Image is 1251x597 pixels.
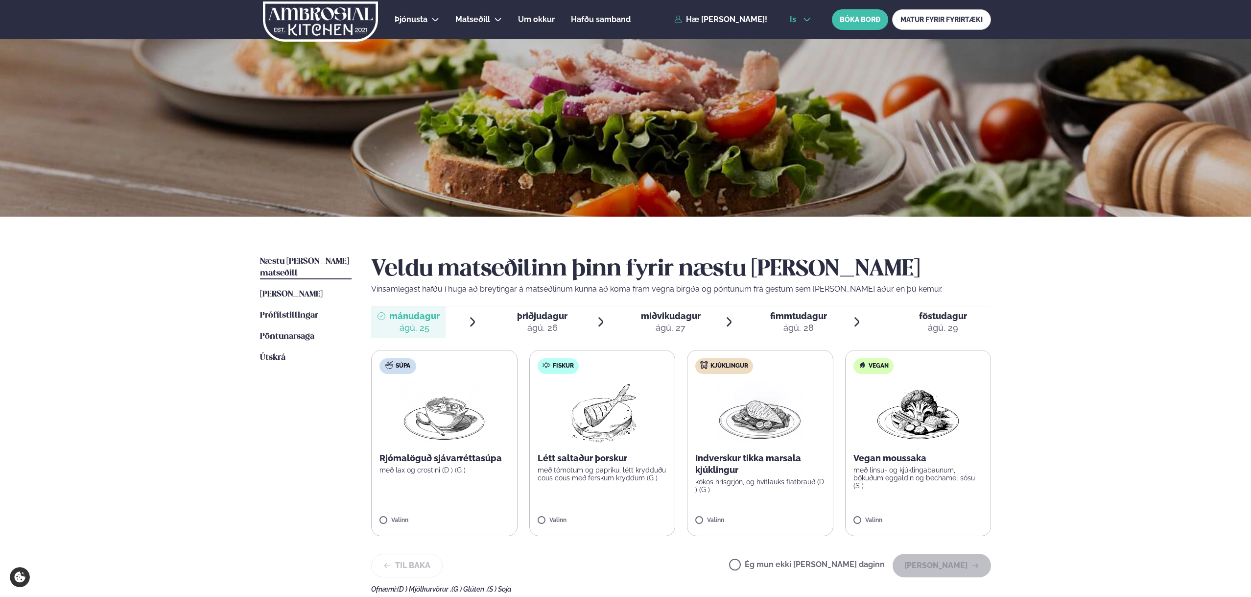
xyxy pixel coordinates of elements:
[10,567,30,587] a: Cookie settings
[700,361,708,369] img: chicken.svg
[260,331,314,343] a: Pöntunarsaga
[770,311,827,321] span: fimmtudagur
[853,466,983,490] p: með linsu- og kjúklingabaunum, bökuðum eggaldin og bechamel sósu (S )
[396,362,410,370] span: Súpa
[919,322,967,334] div: ágú. 29
[260,311,318,320] span: Prófílstillingar
[517,311,567,321] span: þriðjudagur
[371,283,991,295] p: Vinsamlegast hafðu í huga að breytingar á matseðlinum kunna að koma fram vegna birgða og pöntunum...
[869,362,889,370] span: Vegan
[395,15,427,24] span: Þjónusta
[641,322,701,334] div: ágú. 27
[518,14,555,25] a: Um okkur
[674,15,767,24] a: Hæ [PERSON_NAME]!
[260,257,349,277] span: Næstu [PERSON_NAME] matseðill
[260,332,314,341] span: Pöntunarsaga
[262,1,379,42] img: logo
[782,16,819,24] button: is
[892,9,991,30] a: MATUR FYRIR FYRIRTÆKI
[858,361,866,369] img: Vegan.svg
[260,353,285,362] span: Útskrá
[770,322,827,334] div: ágú. 28
[875,382,961,445] img: Vegan.png
[571,14,631,25] a: Hafðu samband
[710,362,748,370] span: Kjúklingur
[371,554,443,577] button: Til baka
[517,322,567,334] div: ágú. 26
[395,14,427,25] a: Þjónusta
[385,361,393,369] img: soup.svg
[553,362,574,370] span: Fiskur
[538,466,667,482] p: með tómötum og papriku, létt krydduðu cous cous með ferskum kryddum (G )
[641,311,701,321] span: miðvikudagur
[389,311,440,321] span: mánudagur
[571,15,631,24] span: Hafðu samband
[790,16,799,24] span: is
[260,256,352,279] a: Næstu [PERSON_NAME] matseðill
[695,478,825,494] p: kókos hrísgrjón, og hvítlauks flatbrauð (D ) (G )
[832,9,888,30] button: BÓKA BORÐ
[695,452,825,476] p: Indverskur tikka marsala kjúklingur
[260,289,323,300] a: [PERSON_NAME]
[451,585,487,593] span: (G ) Glúten ,
[559,382,645,445] img: Fish.png
[543,361,550,369] img: fish.svg
[919,311,967,321] span: föstudagur
[371,585,991,593] div: Ofnæmi:
[389,322,440,334] div: ágú. 25
[371,256,991,283] h2: Veldu matseðilinn þinn fyrir næstu [PERSON_NAME]
[893,554,991,577] button: [PERSON_NAME]
[397,585,451,593] span: (D ) Mjólkurvörur ,
[455,15,490,24] span: Matseðill
[260,290,323,298] span: [PERSON_NAME]
[717,382,803,445] img: Chicken-breast.png
[853,452,983,464] p: Vegan moussaka
[379,452,509,464] p: Rjómalöguð sjávarréttasúpa
[401,382,487,445] img: Soup.png
[538,452,667,464] p: Létt saltaður þorskur
[455,14,490,25] a: Matseðill
[260,352,285,364] a: Útskrá
[379,466,509,474] p: með lax og crostini (D ) (G )
[518,15,555,24] span: Um okkur
[487,585,512,593] span: (S ) Soja
[260,310,318,322] a: Prófílstillingar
